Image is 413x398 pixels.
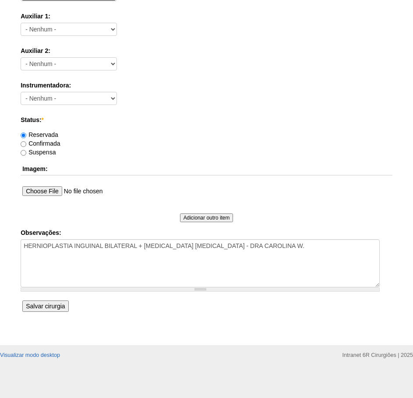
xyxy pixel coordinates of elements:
input: Salvar cirurgia [22,300,68,312]
input: Suspensa [21,150,26,156]
label: Suspensa [21,149,56,156]
label: Reservada [21,131,58,138]
input: Reservada [21,133,26,138]
label: Instrumentadora: [21,81,392,90]
label: Confirmada [21,140,60,147]
th: Imagem: [21,163,392,175]
input: Confirmada [21,141,26,147]
span: Este campo é obrigatório. [42,116,44,123]
label: Observações: [21,228,392,237]
input: Adicionar outro item [180,213,233,222]
label: Auxiliar 2: [21,46,392,55]
div: Intranet 6R Cirurgiões | 2025 [342,351,413,360]
label: Auxiliar 1: [21,12,392,21]
label: Status: [21,115,392,124]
